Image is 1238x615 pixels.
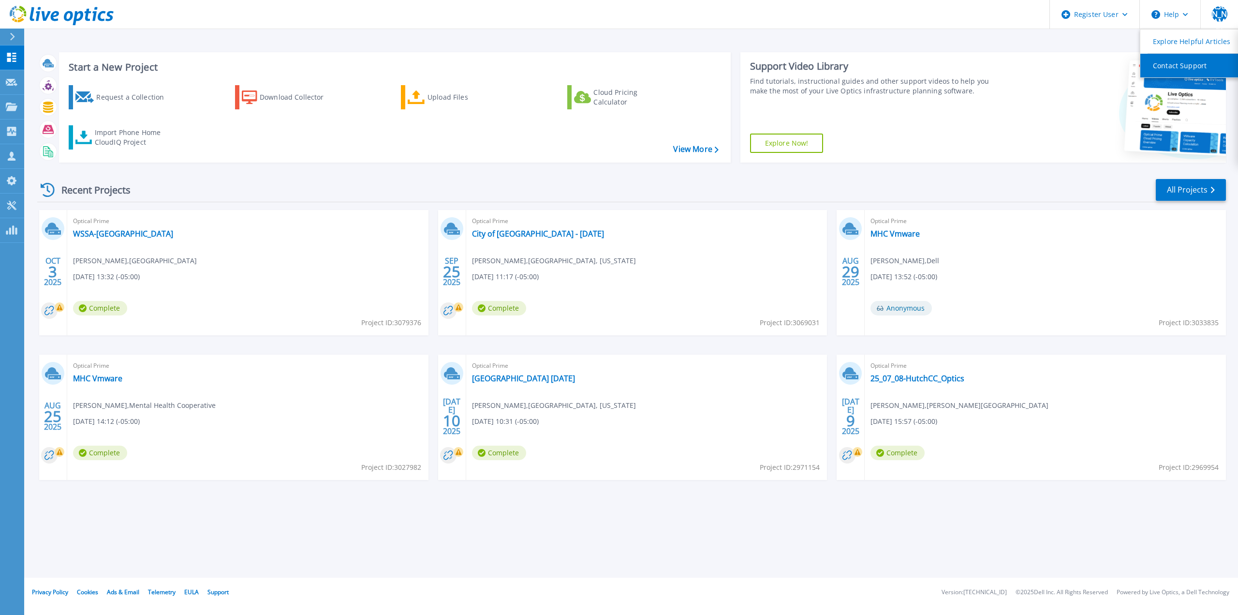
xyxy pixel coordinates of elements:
[73,360,423,371] span: Optical Prime
[443,417,460,425] span: 10
[870,446,925,460] span: Complete
[260,88,337,107] div: Download Collector
[472,229,604,239] a: City of [GEOGRAPHIC_DATA] - [DATE]
[593,88,671,107] div: Cloud Pricing Calculator
[870,229,920,239] a: MHC Vmware
[842,268,859,276] span: 29
[44,399,62,434] div: AUG 2025
[401,85,509,109] a: Upload Files
[96,88,174,107] div: Request a Collection
[44,254,62,289] div: OCT 2025
[760,462,820,473] span: Project ID: 2971154
[37,178,144,202] div: Recent Projects
[870,416,937,427] span: [DATE] 15:57 (-05:00)
[870,400,1048,411] span: [PERSON_NAME] , [PERSON_NAME][GEOGRAPHIC_DATA]
[69,62,718,73] h3: Start a New Project
[942,589,1007,596] li: Version: [TECHNICAL_ID]
[73,416,140,427] span: [DATE] 14:12 (-05:00)
[73,400,216,411] span: [PERSON_NAME] , Mental Health Cooperative
[472,400,636,411] span: [PERSON_NAME] , [GEOGRAPHIC_DATA], [US_STATE]
[567,85,675,109] a: Cloud Pricing Calculator
[870,374,964,383] a: 25_07_08-HutchCC_Optics
[48,268,57,276] span: 3
[235,85,343,109] a: Download Collector
[442,254,461,289] div: SEP 2025
[77,588,98,596] a: Cookies
[361,317,421,328] span: Project ID: 3079376
[472,271,539,282] span: [DATE] 11:17 (-05:00)
[73,446,127,460] span: Complete
[73,229,173,239] a: WSSA-[GEOGRAPHIC_DATA]
[472,416,539,427] span: [DATE] 10:31 (-05:00)
[73,255,197,266] span: [PERSON_NAME] , [GEOGRAPHIC_DATA]
[472,360,822,371] span: Optical Prime
[870,271,937,282] span: [DATE] 13:52 (-05:00)
[870,360,1220,371] span: Optical Prime
[472,301,526,315] span: Complete
[73,216,423,226] span: Optical Prime
[1117,589,1229,596] li: Powered by Live Optics, a Dell Technology
[846,417,855,425] span: 9
[32,588,68,596] a: Privacy Policy
[673,145,718,154] a: View More
[443,268,460,276] span: 25
[73,374,122,383] a: MHC Vmware
[870,216,1220,226] span: Optical Prime
[184,588,199,596] a: EULA
[1016,589,1108,596] li: © 2025 Dell Inc. All Rights Reserved
[472,446,526,460] span: Complete
[870,255,939,266] span: [PERSON_NAME] , Dell
[95,128,170,147] div: Import Phone Home CloudIQ Project
[69,85,177,109] a: Request a Collection
[148,588,176,596] a: Telemetry
[750,134,824,153] a: Explore Now!
[427,88,505,107] div: Upload Files
[73,271,140,282] span: [DATE] 13:32 (-05:00)
[1156,179,1226,201] a: All Projects
[73,301,127,315] span: Complete
[44,412,61,420] span: 25
[1159,317,1219,328] span: Project ID: 3033835
[361,462,421,473] span: Project ID: 3027982
[760,317,820,328] span: Project ID: 3069031
[1159,462,1219,473] span: Project ID: 2969954
[107,588,139,596] a: Ads & Email
[472,374,575,383] a: [GEOGRAPHIC_DATA] [DATE]
[207,588,229,596] a: Support
[442,399,461,434] div: [DATE] 2025
[870,301,932,315] span: Anonymous
[841,399,860,434] div: [DATE] 2025
[472,216,822,226] span: Optical Prime
[841,254,860,289] div: AUG 2025
[750,60,1001,73] div: Support Video Library
[472,255,636,266] span: [PERSON_NAME] , [GEOGRAPHIC_DATA], [US_STATE]
[750,76,1001,96] div: Find tutorials, instructional guides and other support videos to help you make the most of your L...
